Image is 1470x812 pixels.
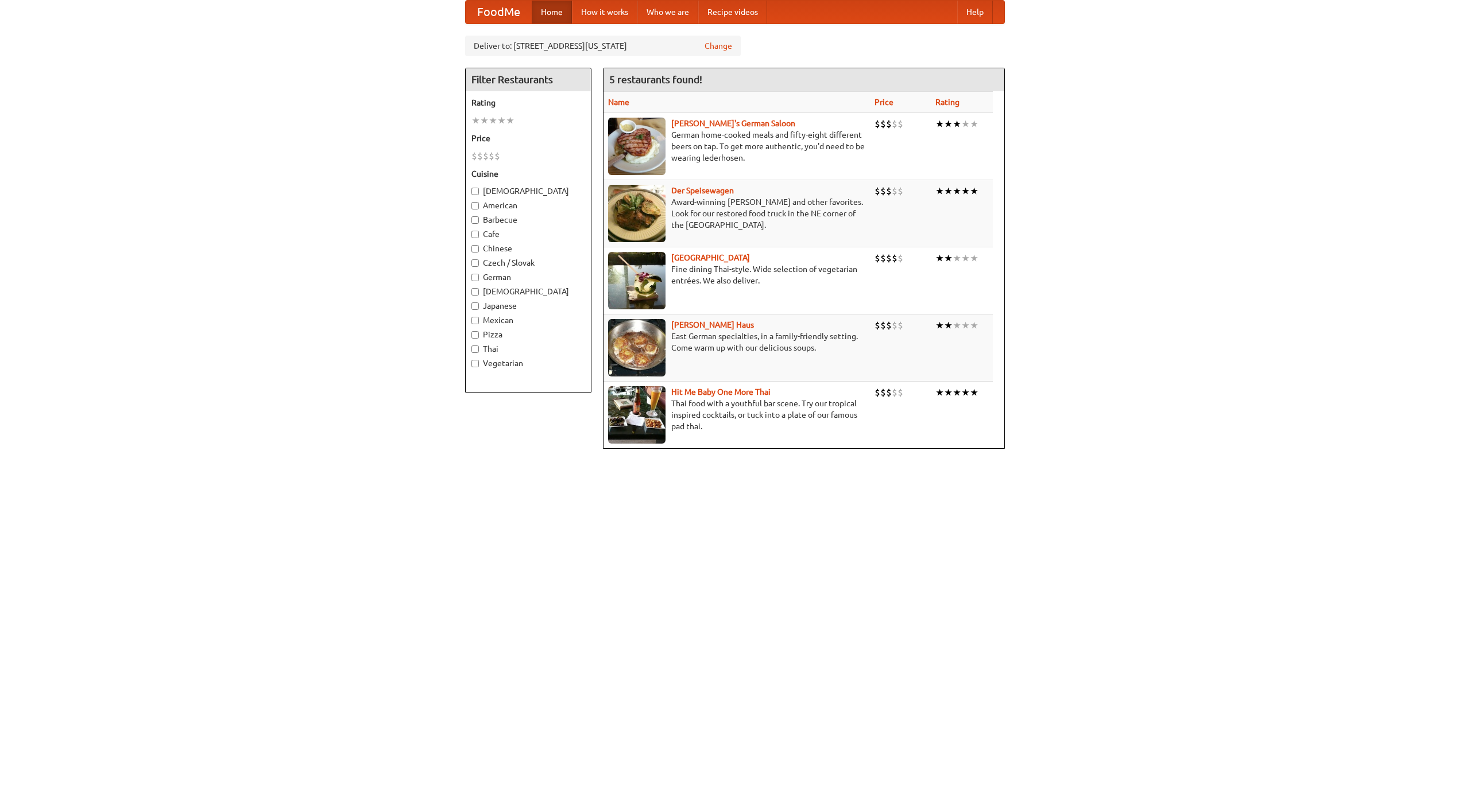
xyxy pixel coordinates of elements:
li: ★ [970,319,978,332]
input: Thai [471,345,479,353]
label: Thai [471,343,585,355]
a: Who we are [637,1,698,24]
label: German [471,271,585,283]
input: [DEMOGRAPHIC_DATA] [471,188,479,195]
label: [DEMOGRAPHIC_DATA] [471,286,585,297]
a: Name [608,98,629,107]
h5: Rating [471,97,585,108]
li: $ [898,252,903,265]
li: ★ [970,185,978,197]
li: $ [483,150,489,162]
label: Barbecue [471,214,585,226]
li: $ [880,386,886,399]
li: $ [892,319,898,332]
li: $ [875,386,880,399]
p: East German specialties, in a family-friendly setting. Come warm up with our delicious soups. [608,331,865,353]
li: ★ [935,118,944,130]
img: babythai.jpg [608,386,666,444]
li: $ [880,185,886,197]
li: $ [886,386,892,399]
input: Cafe [471,231,479,238]
label: Japanese [471,300,585,312]
h4: Filter Restaurants [466,68,591,91]
li: ★ [489,114,497,127]
li: ★ [961,252,970,265]
li: $ [494,150,500,162]
a: Help [957,1,993,24]
a: Hit Me Baby One More Thai [671,387,771,397]
input: Chinese [471,245,479,252]
label: Vegetarian [471,358,585,369]
li: $ [886,252,892,265]
input: Pizza [471,331,479,339]
a: [PERSON_NAME] Haus [671,320,754,329]
label: Mexican [471,314,585,326]
li: ★ [953,319,961,332]
a: Recipe videos [698,1,767,24]
a: Change [705,40,732,52]
a: FoodMe [466,1,532,24]
p: German home-cooked meals and fifty-eight different beers on tap. To get more authentic, you'd nee... [608,129,865,164]
li: ★ [970,386,978,399]
li: $ [886,319,892,332]
li: $ [489,150,494,162]
div: Deliver to: [STREET_ADDRESS][US_STATE] [465,36,741,56]
input: Vegetarian [471,360,479,367]
li: ★ [953,118,961,130]
li: ★ [944,319,953,332]
input: Japanese [471,302,479,310]
li: $ [898,319,903,332]
p: Thai food with a youthful bar scene. Try our tropical inspired cocktails, or tuck into a plate of... [608,398,865,432]
li: ★ [944,185,953,197]
li: ★ [944,386,953,399]
li: $ [892,118,898,130]
li: $ [875,252,880,265]
input: Barbecue [471,216,479,224]
p: Award-winning [PERSON_NAME] and other favorites. Look for our restored food truck in the NE corne... [608,196,865,231]
input: German [471,274,479,281]
li: $ [880,252,886,265]
input: Mexican [471,317,479,324]
li: ★ [953,185,961,197]
li: $ [875,319,880,332]
li: $ [886,185,892,197]
li: $ [892,185,898,197]
a: [PERSON_NAME]'s German Saloon [671,119,795,128]
h5: Cuisine [471,168,585,180]
li: $ [471,150,477,162]
ng-pluralize: 5 restaurants found! [609,74,702,85]
a: Der Speisewagen [671,186,734,195]
a: Rating [935,98,960,107]
label: Pizza [471,329,585,340]
li: $ [886,118,892,130]
li: $ [875,118,880,130]
label: Cafe [471,228,585,240]
li: ★ [944,252,953,265]
a: Price [875,98,893,107]
img: esthers.jpg [608,118,666,175]
label: Chinese [471,243,585,254]
li: ★ [497,114,506,127]
input: [DEMOGRAPHIC_DATA] [471,288,479,296]
li: ★ [970,118,978,130]
a: [GEOGRAPHIC_DATA] [671,253,750,262]
li: ★ [471,114,480,127]
label: American [471,200,585,211]
li: ★ [961,118,970,130]
label: [DEMOGRAPHIC_DATA] [471,185,585,197]
li: ★ [935,319,944,332]
li: ★ [935,386,944,399]
li: ★ [953,386,961,399]
li: $ [477,150,483,162]
li: $ [892,386,898,399]
li: $ [880,118,886,130]
li: $ [892,252,898,265]
li: $ [898,118,903,130]
a: How it works [572,1,637,24]
input: American [471,202,479,209]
